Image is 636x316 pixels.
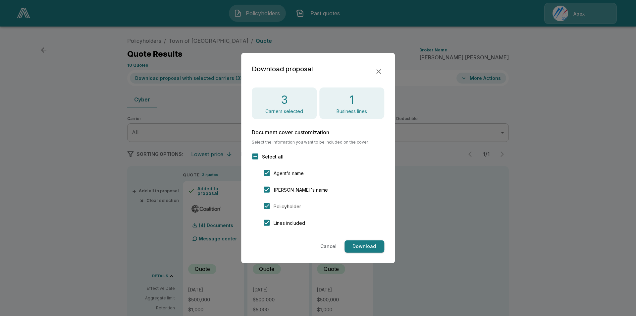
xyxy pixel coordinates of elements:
h6: Document cover customization [252,130,384,135]
button: Cancel [318,240,339,253]
span: Select all [262,153,284,160]
p: Business lines [337,109,367,114]
span: Agent's name [274,170,304,177]
h4: 3 [281,93,288,106]
span: Policyholder [274,203,301,210]
p: Carriers selected [265,109,303,114]
h4: 1 [349,93,354,106]
span: [PERSON_NAME]'s name [274,186,328,193]
button: Download [344,240,384,253]
span: Lines included [274,220,305,226]
span: Select the information you want to be included on the cover. [252,140,384,144]
h2: Download proposal [252,63,313,74]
